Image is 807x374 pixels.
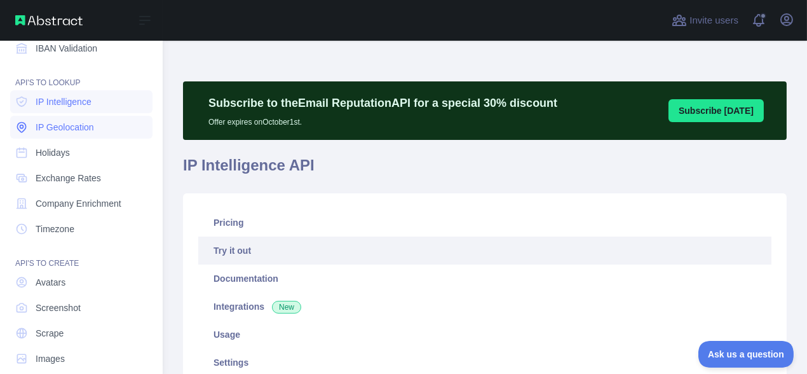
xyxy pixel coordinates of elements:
span: Company Enrichment [36,197,121,210]
a: Screenshot [10,296,153,319]
a: IP Geolocation [10,116,153,139]
a: Images [10,347,153,370]
a: Avatars [10,271,153,294]
span: Holidays [36,146,70,159]
span: IP Intelligence [36,95,92,108]
a: Try it out [198,237,771,265]
div: API'S TO CREATE [10,243,153,268]
button: Invite users [669,10,741,31]
span: Screenshot [36,301,81,314]
span: Images [36,352,65,365]
span: Timezone [36,223,74,235]
span: Scrape [36,327,64,340]
span: New [272,301,301,314]
a: Usage [198,321,771,349]
a: IP Intelligence [10,90,153,113]
span: IP Geolocation [36,121,94,134]
p: Subscribe to the Email Reputation API for a special 30 % discount [208,94,557,112]
span: Exchange Rates [36,172,101,184]
h1: IP Intelligence API [183,155,787,186]
iframe: Toggle Customer Support [698,341,794,368]
img: Abstract API [15,15,83,25]
a: IBAN Validation [10,37,153,60]
button: Subscribe [DATE] [668,99,764,122]
span: Avatars [36,276,65,289]
span: Invite users [689,13,738,28]
a: Timezone [10,218,153,240]
a: Integrations New [198,293,771,321]
span: IBAN Validation [36,42,97,55]
a: Exchange Rates [10,167,153,190]
div: API'S TO LOOKUP [10,62,153,88]
a: Pricing [198,209,771,237]
a: Documentation [198,265,771,293]
a: Holidays [10,141,153,164]
a: Company Enrichment [10,192,153,215]
p: Offer expires on October 1st. [208,112,557,127]
a: Scrape [10,322,153,345]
